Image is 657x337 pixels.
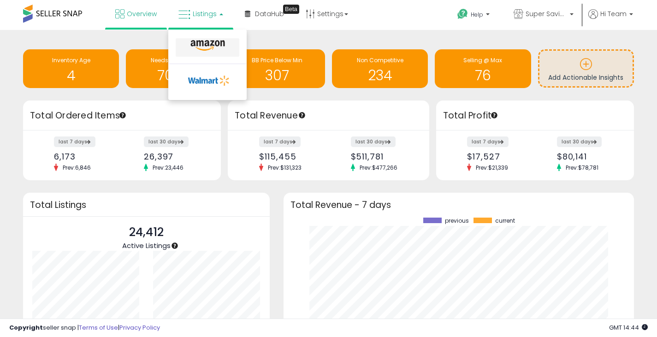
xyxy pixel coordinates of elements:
[467,152,528,161] div: $17,527
[337,68,423,83] h1: 234
[30,201,263,208] h3: Total Listings
[30,109,214,122] h3: Total Ordered Items
[355,164,402,171] span: Prev: $477,266
[118,111,127,119] div: Tooltip anchor
[298,111,306,119] div: Tooltip anchor
[9,323,43,332] strong: Copyright
[144,152,205,161] div: 26,397
[588,9,633,30] a: Hi Team
[235,109,422,122] h3: Total Revenue
[252,56,302,64] span: BB Price Below Min
[144,136,189,147] label: last 30 days
[443,109,627,122] h3: Total Profit
[445,218,469,224] span: previous
[609,323,648,332] span: 2025-09-17 14:44 GMT
[526,9,567,18] span: Super Savings Now (NEW)
[463,56,502,64] span: Selling @ Max
[471,164,513,171] span: Prev: $21,339
[259,152,321,161] div: $115,455
[229,49,325,88] a: BB Price Below Min 307
[357,56,403,64] span: Non Competitive
[54,136,95,147] label: last 7 days
[259,136,301,147] label: last 7 days
[439,68,526,83] h1: 76
[332,49,428,88] a: Non Competitive 234
[52,56,90,64] span: Inventory Age
[193,9,217,18] span: Listings
[561,164,603,171] span: Prev: $78,781
[255,9,284,18] span: DataHub
[122,241,171,250] span: Active Listings
[548,73,623,82] span: Add Actionable Insights
[130,68,217,83] h1: 7064
[557,136,602,147] label: last 30 days
[28,68,114,83] h1: 4
[148,164,188,171] span: Prev: 23,446
[490,111,498,119] div: Tooltip anchor
[450,1,499,30] a: Help
[290,201,627,208] h3: Total Revenue - 7 days
[495,218,515,224] span: current
[23,49,119,88] a: Inventory Age 4
[457,8,468,20] i: Get Help
[539,51,633,86] a: Add Actionable Insights
[351,136,396,147] label: last 30 days
[54,152,115,161] div: 6,173
[122,224,171,241] p: 24,412
[435,49,531,88] a: Selling @ Max 76
[234,68,320,83] h1: 307
[471,11,483,18] span: Help
[467,136,509,147] label: last 7 days
[127,9,157,18] span: Overview
[263,164,306,171] span: Prev: $131,323
[58,164,95,171] span: Prev: 6,846
[171,242,179,250] div: Tooltip anchor
[600,9,627,18] span: Hi Team
[557,152,618,161] div: $80,141
[126,49,222,88] a: Needs to Reprice 7064
[9,324,160,332] div: seller snap | |
[351,152,413,161] div: $511,781
[151,56,197,64] span: Needs to Reprice
[119,323,160,332] a: Privacy Policy
[283,5,299,14] div: Tooltip anchor
[79,323,118,332] a: Terms of Use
